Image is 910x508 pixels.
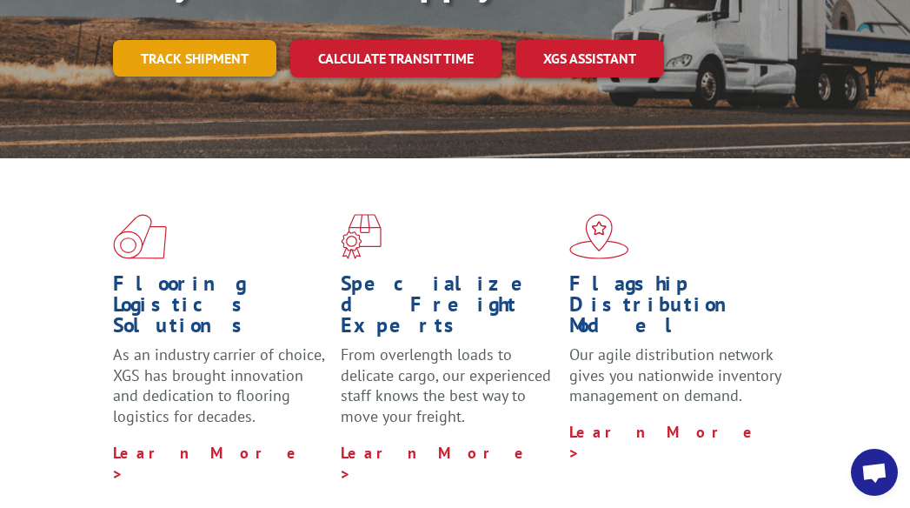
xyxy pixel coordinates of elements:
span: Our agile distribution network gives you nationwide inventory management on demand. [569,344,780,406]
a: Calculate transit time [290,40,501,77]
h1: Flagship Distribution Model [569,273,784,344]
a: Track shipment [113,40,276,77]
img: xgs-icon-total-supply-chain-intelligence-red [113,214,167,259]
a: Learn More > [341,443,531,484]
p: From overlength loads to delicate cargo, our experienced staff knows the best way to move your fr... [341,344,555,443]
a: Learn More > [113,443,303,484]
a: XGS ASSISTANT [515,40,664,77]
span: As an industry carrier of choice, XGS has brought innovation and dedication to flooring logistics... [113,344,324,426]
h1: Flooring Logistics Solutions [113,273,328,344]
img: xgs-icon-flagship-distribution-model-red [569,214,629,259]
h1: Specialized Freight Experts [341,273,555,344]
div: Open chat [851,449,898,496]
img: xgs-icon-focused-on-flooring-red [341,214,382,259]
a: Learn More > [569,422,760,463]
